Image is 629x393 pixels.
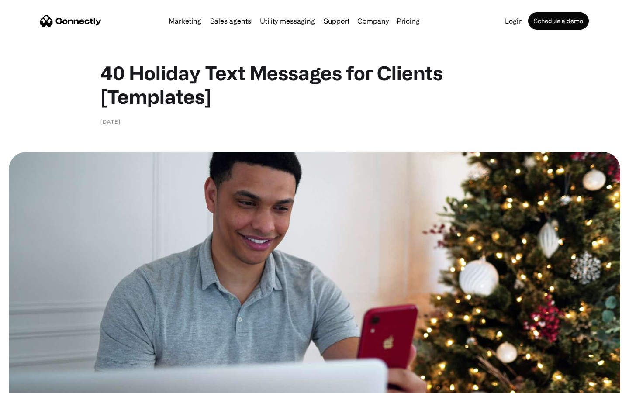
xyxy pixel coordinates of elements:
a: Pricing [393,17,423,24]
a: Utility messaging [256,17,318,24]
a: Support [320,17,353,24]
a: home [40,14,101,28]
h1: 40 Holiday Text Messages for Clients [Templates] [100,61,529,108]
ul: Language list [17,378,52,390]
a: Schedule a demo [528,12,589,30]
div: [DATE] [100,117,121,126]
div: Company [357,15,389,27]
aside: Language selected: English [9,378,52,390]
a: Sales agents [207,17,255,24]
div: Company [355,15,391,27]
a: Marketing [165,17,205,24]
a: Login [501,17,526,24]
